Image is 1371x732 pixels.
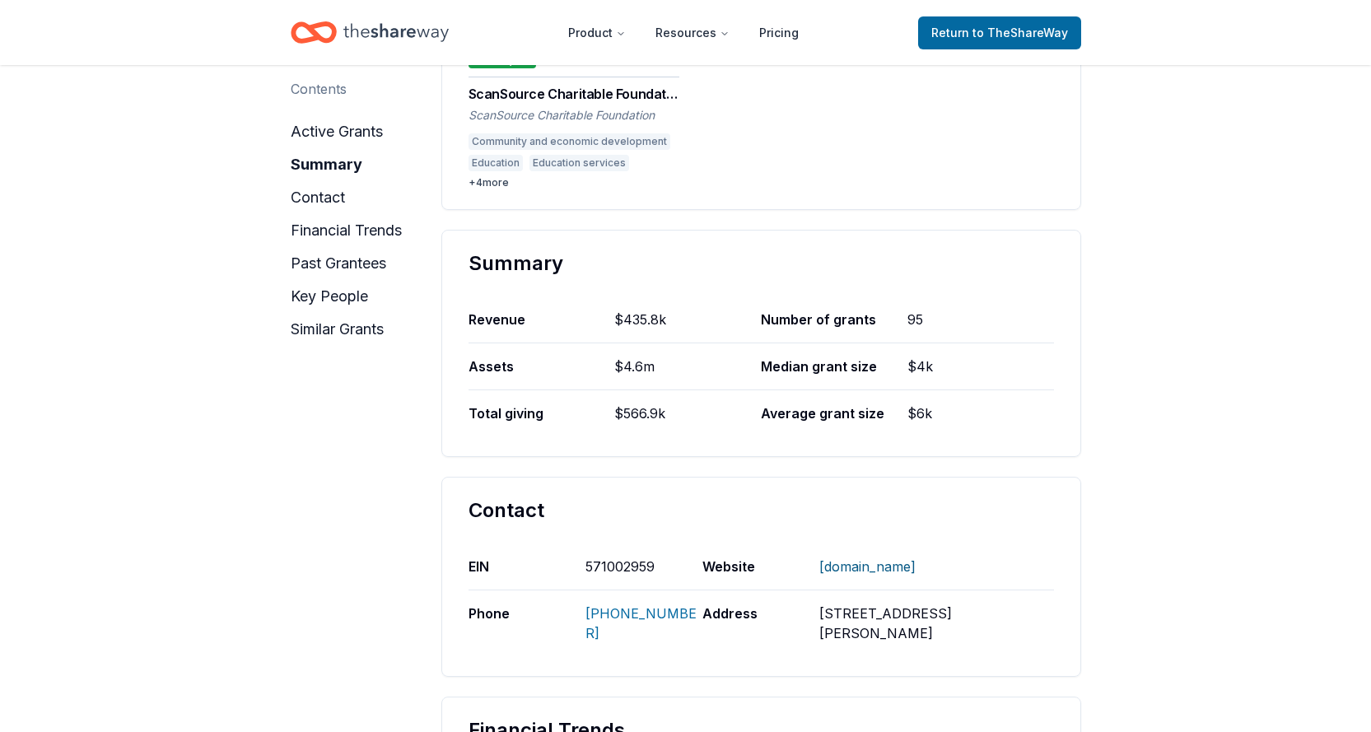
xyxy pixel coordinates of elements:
div: Summary [469,250,1054,277]
div: Revenue [469,296,615,343]
button: financial trends [291,217,402,244]
div: Address [702,590,819,656]
div: Average grant size [761,390,907,436]
a: Pricing [746,16,812,49]
div: $4k [907,343,1054,389]
div: Median grant size [761,343,907,389]
button: summary [291,152,362,178]
span: [STREET_ADDRESS][PERSON_NAME] [819,605,952,641]
div: Contents [291,79,347,99]
a: [PHONE_NUMBER] [585,605,697,641]
button: similar grants [291,316,384,343]
div: Education [469,155,523,171]
div: ScanSource Charitable Foundation [469,107,679,124]
div: Contact [469,497,1054,524]
div: Total giving [469,390,615,436]
div: Website [702,543,819,590]
button: past grantees [291,250,386,277]
div: Phone [469,590,585,656]
div: $435.8k [614,296,761,343]
button: active grants [291,119,383,145]
button: Product [555,16,639,49]
button: key people [291,283,368,310]
button: contact [291,184,345,211]
div: EIN [469,543,585,590]
div: 95 [907,296,1054,343]
div: $566.9k [614,390,761,436]
div: $4.6m [614,343,761,389]
span: Return [931,23,1068,43]
div: Education services [529,155,629,171]
nav: Main [555,13,812,52]
div: + 4 more [469,176,679,189]
div: Community and economic development [469,133,670,150]
div: Assets [469,343,615,389]
a: [DOMAIN_NAME] [819,545,916,588]
div: 571002959 [585,543,702,590]
a: Returnto TheShareWay [918,16,1081,49]
div: $6k [907,390,1054,436]
span: to TheShareWay [972,26,1068,40]
div: ScanSource Charitable Foundation Grant [469,84,679,104]
div: Number of grants [761,296,907,343]
a: Home [291,13,449,52]
button: Resources [642,16,743,49]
